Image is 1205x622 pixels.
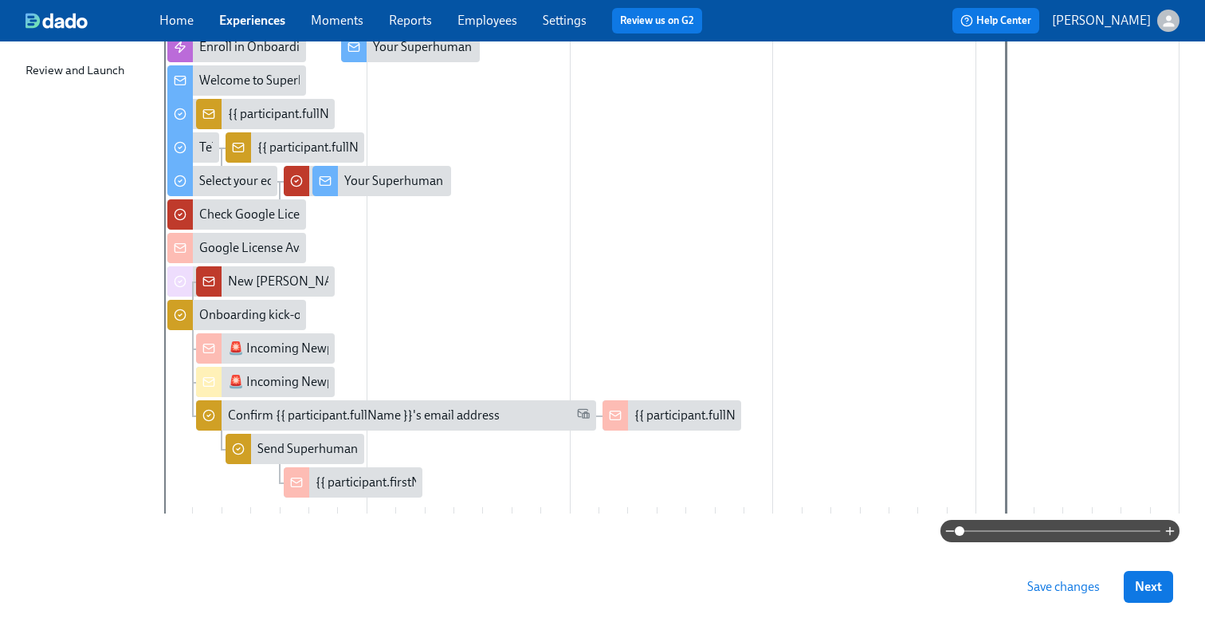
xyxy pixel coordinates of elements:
[373,38,555,56] div: Your Superhuman account access
[167,233,306,263] div: Google License Availability
[312,166,451,196] div: Your Superhuman hardware & account access
[167,300,306,330] div: Onboarding kick-off for {{ participant.fullName }}
[316,474,792,491] div: {{ participant.firstName }} {{ participant.lastName }} laptop & equipment ready to order!
[228,273,767,290] div: New [PERSON_NAME] {{ participant.fullName }}, starting {{ participant.startDate | MM/DD/YYYY }}
[1027,579,1100,595] span: Save changes
[199,172,320,190] div: Select your equipment
[960,13,1031,29] span: Help Center
[199,306,467,324] div: Onboarding kick-off for {{ participant.fullName }}
[612,8,702,33] button: Review us on G2
[1052,12,1151,30] p: [PERSON_NAME]
[26,61,124,79] div: Review and Launch
[199,139,322,156] div: Tell us more about you
[199,72,506,89] div: Welcome to Superhuman, {{ participant.firstName }}! 💜
[311,13,363,28] a: Moments
[196,266,335,297] div: New [PERSON_NAME] {{ participant.fullName }}, starting {{ participant.startDate | MM/DD/YYYY }}
[196,333,335,364] div: 🚨 Incoming Newperhuman!
[167,166,277,196] div: Select your equipment
[389,13,432,28] a: Reports
[26,13,88,29] img: dado
[257,440,434,458] div: Send Superhuman Welcome Box
[228,407,500,424] div: Confirm {{ participant.fullName }}'s email address
[196,400,596,431] div: Confirm {{ participant.fullName }}'s email address
[257,139,548,156] div: {{ participant.fullName }}'s new hire survey responses
[196,367,335,397] div: 🚨 Incoming Newperhuman!
[284,467,422,498] div: {{ participant.firstName }} {{ participant.lastName }} laptop & equipment ready to order!
[167,199,306,230] div: Check Google Licenses
[228,373,388,391] div: 🚨 Incoming Newperhuman!
[159,13,194,28] a: Home
[228,105,434,123] div: {{ participant.fullName }}'s nationality
[344,172,593,190] div: Your Superhuman hardware & account access
[199,38,314,56] div: Enroll in Onboarding
[167,132,219,163] div: Tell us more about you
[543,13,587,28] a: Settings
[1124,571,1173,603] button: Next
[1052,10,1179,32] button: [PERSON_NAME]
[952,8,1039,33] button: Help Center
[341,32,480,62] div: Your Superhuman account access
[457,13,517,28] a: Employees
[1016,571,1111,603] button: Save changes
[199,206,324,223] div: Check Google Licenses
[167,32,306,62] div: Enroll in Onboarding
[199,239,344,257] div: Google License Availability
[634,407,929,424] div: {{ participant.fullName }}'s Email Adress Confirmation
[26,13,159,29] a: dado
[167,65,306,96] div: Welcome to Superhuman, {{ participant.firstName }}! 💜
[226,434,364,464] div: Send Superhuman Welcome Box
[602,400,741,431] div: {{ participant.fullName }}'s Email Adress Confirmation
[196,99,335,129] div: {{ participant.fullName }}'s nationality
[1135,579,1162,595] span: Next
[226,132,364,163] div: {{ participant.fullName }}'s new hire survey responses
[577,407,590,425] span: Work Email
[620,13,694,29] a: Review us on G2
[228,340,388,357] div: 🚨 Incoming Newperhuman!
[219,13,285,28] a: Experiences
